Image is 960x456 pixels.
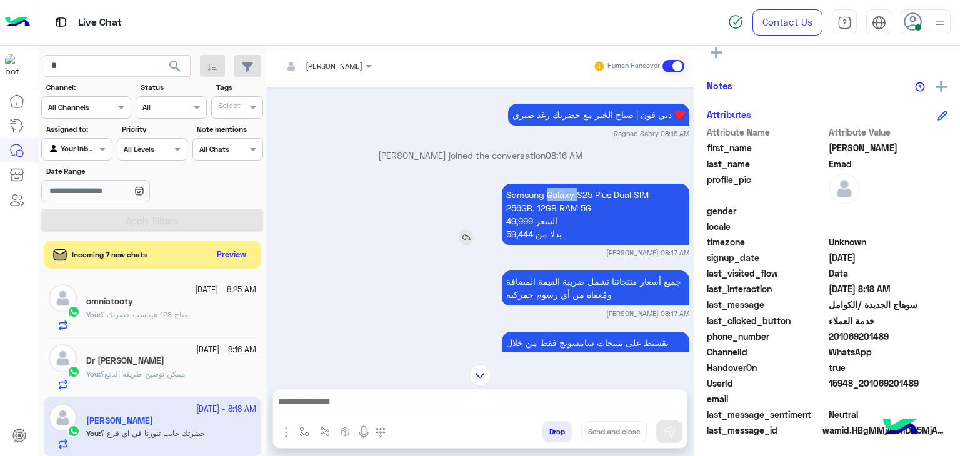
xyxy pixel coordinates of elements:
img: make a call [376,427,386,437]
span: You [86,310,99,319]
span: 15948_201069201489 [829,377,948,390]
img: WhatsApp [67,305,80,318]
img: send voice note [356,425,371,440]
small: Raghad Sabry 08:16 AM [614,129,689,139]
p: [PERSON_NAME] joined the conversation [271,149,689,162]
b: : [86,369,101,379]
span: 0 [829,408,948,421]
label: Tags [216,82,262,93]
span: search [167,59,182,74]
span: UserId [707,377,826,390]
span: signup_date [707,251,826,264]
img: defaultAdmin.png [49,344,77,372]
span: متاح 128 هيناسب حضرتك ؟ [101,310,188,319]
p: Live Chat [78,14,122,31]
b: : [86,310,101,319]
img: spinner [728,14,743,29]
img: scroll [469,364,491,386]
img: Logo [5,9,30,36]
img: Trigger scenario [320,427,330,437]
img: select flow [299,427,309,437]
span: 2024-11-05T14:53:39.407Z [829,251,948,264]
span: 201069201489 [829,330,948,343]
label: Assigned to: [46,124,111,135]
span: email [707,392,826,405]
img: defaultAdmin.png [49,284,77,312]
span: سوهاج الجديدة /الكوامل [829,298,948,311]
button: Send and close [581,421,647,442]
img: 1403182699927242 [5,54,27,77]
span: last_interaction [707,282,826,295]
p: 15/10/2025, 8:17 AM [502,270,689,305]
img: add [936,81,947,92]
span: Unknown [829,235,948,249]
span: last_clicked_button [707,314,826,327]
small: [DATE] - 8:25 AM [195,284,256,296]
span: Attribute Name [707,126,826,139]
h6: Notes [707,80,732,91]
h5: omniatooty [86,296,133,307]
img: send attachment [279,425,294,440]
span: null [829,204,948,217]
span: gender [707,204,826,217]
div: Select [216,100,241,114]
h5: Dr Mashal [86,355,164,366]
img: tab [53,14,69,30]
a: tab [832,9,857,36]
span: timezone [707,235,826,249]
img: notes [915,82,925,92]
small: [PERSON_NAME] 08:17 AM [606,309,689,319]
span: phone_number [707,330,826,343]
img: tab [837,16,852,30]
span: 08:16 AM [546,150,582,161]
span: Data [829,267,948,280]
span: last_message_id [707,424,820,437]
button: Trigger scenario [315,421,336,442]
label: Channel: [46,82,130,93]
small: [DATE] - 8:16 AM [196,344,256,356]
small: Human Handover [607,61,660,71]
button: Drop [542,421,572,442]
img: create order [341,427,351,437]
span: first_name [707,141,826,154]
span: null [829,392,948,405]
span: خدمة العملاء [829,314,948,327]
span: ممكن توضيح طريقه الدفع؟ [101,369,185,379]
span: You [86,369,99,379]
label: Note mentions [197,124,261,135]
span: wamid.HBgMMjAxMDY5MjAxNDg5FQIAEhggQUMyQzVDOTMxOTREOTQxRDQ0ODI3OTY1RDg2RkRGQjQA [822,424,947,437]
button: select flow [294,421,315,442]
h6: Attributes [707,109,751,120]
label: Status [141,82,205,93]
button: search [160,55,191,82]
a: Contact Us [752,9,822,36]
span: last_visited_flow [707,267,826,280]
img: reply [459,230,474,245]
span: last_name [707,157,826,171]
label: Date Range [46,166,186,177]
span: last_message [707,298,826,311]
button: Preview [212,246,252,264]
label: Priority [122,124,186,135]
img: profile [932,15,947,31]
span: last_message_sentiment [707,408,826,421]
span: 2 [829,345,948,359]
span: HandoverOn [707,361,826,374]
span: Attribute Value [829,126,948,139]
img: defaultAdmin.png [829,173,860,204]
span: ChannelId [707,345,826,359]
img: send message [663,425,676,438]
span: [PERSON_NAME] [306,61,362,71]
span: 2025-10-15T05:18:20.827Z [829,282,948,295]
span: locale [707,220,826,233]
span: profile_pic [707,173,826,202]
p: 15/10/2025, 8:17 AM [502,184,689,245]
img: WhatsApp [67,365,80,378]
span: Emad [829,157,948,171]
small: [PERSON_NAME] 08:17 AM [606,248,689,258]
p: 15/10/2025, 8:18 AM [502,332,689,419]
img: hulul-logo.png [879,406,922,450]
p: 15/10/2025, 8:16 AM [508,104,689,126]
button: create order [336,421,356,442]
span: Incoming 7 new chats [72,249,147,260]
